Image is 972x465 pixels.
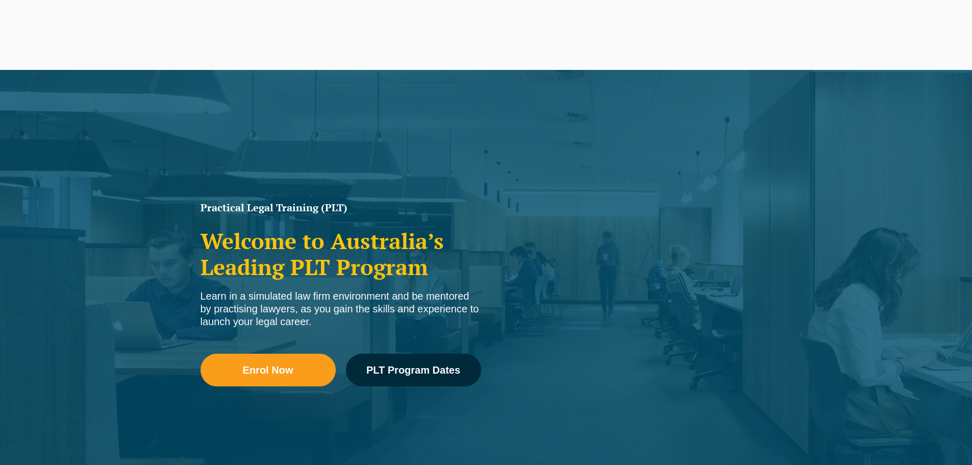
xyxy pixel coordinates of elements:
span: Enrol Now [243,365,293,375]
span: PLT Program Dates [366,365,460,375]
div: Learn in a simulated law firm environment and be mentored by practising lawyers, as you gain the ... [201,290,481,328]
a: PLT Program Dates [346,354,481,386]
h2: Welcome to Australia’s Leading PLT Program [201,228,481,280]
a: Enrol Now [201,354,336,386]
h1: Practical Legal Training (PLT) [201,203,481,213]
